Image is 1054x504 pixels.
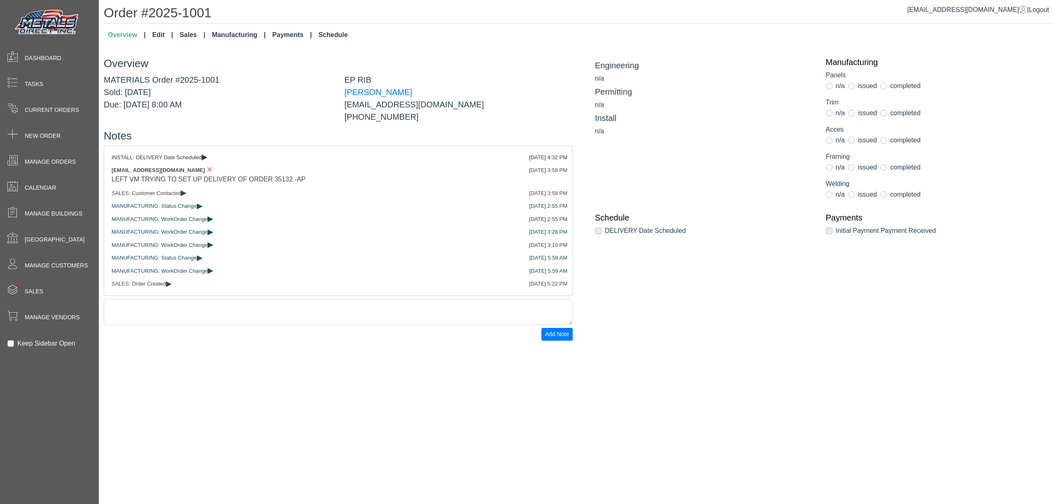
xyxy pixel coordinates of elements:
[208,216,213,221] span: ▸
[105,27,149,43] a: Overview
[176,27,208,43] a: Sales
[112,202,565,210] div: MANUFACTURING: Status Change
[197,203,203,208] span: ▸
[17,339,75,348] label: Keep Sidebar Open
[836,226,936,236] label: Initial Payment Payment Received
[112,174,565,184] div: LEFT VM TRYING TO SET UP DELIVERY OF ORDER 35132 -AP
[595,74,814,84] div: n/a
[202,154,208,159] span: ▸
[25,287,43,296] span: Sales
[907,6,1027,13] a: [EMAIL_ADDRESS][DOMAIN_NAME]
[25,183,56,192] span: Calendar
[595,213,814,223] a: Schedule
[529,254,567,262] div: [DATE] 5:59 AM
[25,106,79,114] span: Current Orders
[104,130,573,142] h3: Notes
[208,267,213,273] span: ▸
[112,267,565,275] div: MANUFACTURING: WorkOrder Change
[826,57,1045,67] a: Manufacturing
[25,132,61,140] span: New Order
[98,74,338,123] div: MATERIALS Order #2025-1001 Sold: [DATE] Due: [DATE] 8:00 AM
[529,267,567,275] div: [DATE] 5:59 AM
[112,280,565,288] div: SALES: Order Created
[541,328,573,341] button: Add Note
[826,213,1045,223] a: Payments
[104,57,573,70] h3: Overview
[112,228,565,236] div: MANUFACTURING: WorkOrder Change
[197,255,203,260] span: ▸
[112,254,565,262] div: MANUFACTURING: Status Change
[1029,6,1049,13] span: Logout
[112,215,565,223] div: MANUFACTURING: WorkOrder Change
[529,215,567,223] div: [DATE] 2:55 PM
[25,261,88,270] span: Manage Customers
[529,166,567,174] div: [DATE] 3:58 PM
[166,281,172,286] span: ▸
[529,241,567,249] div: [DATE] 3:10 PM
[25,235,85,244] span: [GEOGRAPHIC_DATA]
[209,27,269,43] a: Manufacturing
[529,189,567,197] div: [DATE] 3:58 PM
[595,126,814,136] div: n/a
[907,5,1049,15] div: |
[112,167,205,173] span: [EMAIL_ADDRESS][DOMAIN_NAME]
[595,100,814,110] div: n/a
[605,226,686,236] label: DELIVERY Date Scheduled
[269,27,315,43] a: Payments
[595,60,814,70] h5: Engineering
[25,209,82,218] span: Manage Buildings
[529,202,567,210] div: [DATE] 2:55 PM
[315,27,351,43] a: Schedule
[345,88,412,97] a: [PERSON_NAME]
[25,54,61,63] span: Dashboard
[25,80,43,88] span: Tasks
[595,87,814,97] h5: Permitting
[25,158,76,166] span: Manage Orders
[25,313,80,322] span: Manage Vendors
[181,190,187,195] span: ▸
[8,271,29,298] span: •
[529,280,567,288] div: [DATE] 5:22 PM
[112,189,565,197] div: SALES: Customer Contacted
[149,27,177,43] a: Edit
[112,153,565,162] div: INSTALL: DELIVERY Date Scheduled
[208,242,213,247] span: ▸
[338,74,579,123] div: EP RIB [EMAIL_ADDRESS][DOMAIN_NAME] [PHONE_NUMBER]
[104,5,1054,23] h1: Order #2025-1001
[529,153,567,162] div: [DATE] 4:32 PM
[595,113,814,123] h5: Install
[208,229,213,234] span: ▸
[112,241,565,249] div: MANUFACTURING: WorkOrder Change
[12,7,82,38] img: Metals Direct Inc Logo
[545,331,569,337] span: Add Note
[529,228,567,236] div: [DATE] 3:28 PM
